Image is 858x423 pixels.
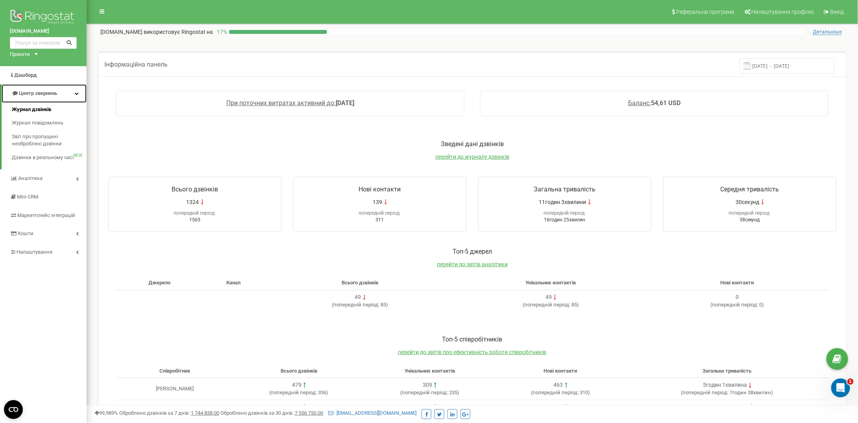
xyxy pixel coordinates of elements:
[402,390,448,395] span: попередній період:
[453,248,492,255] span: Toп-5 джерел
[174,210,216,216] span: попередній період:
[334,302,380,308] span: попередній період:
[359,186,401,193] span: Нові контакти
[830,9,844,15] span: Вихід
[523,302,579,308] span: ( 85 )
[712,302,758,308] span: попередній період:
[729,210,771,216] span: попередній період:
[531,390,590,395] span: ( 310 )
[355,293,361,301] div: 49
[676,9,734,15] span: Реферальна програма
[721,186,779,193] span: Середня тривалість
[435,154,509,160] a: перейти до журналу дзвінків
[116,400,233,422] td: Валерія
[295,410,323,416] u: 7 556 750,00
[405,368,455,374] span: Унікальних контактів
[533,390,579,395] span: попередній період:
[437,261,508,267] a: перейти до звітів аналітики
[332,302,388,308] span: ( 85 )
[398,349,547,355] a: перейти до звітів про ефективність роботи співробітників
[736,293,739,301] div: 0
[14,72,37,78] span: Дашборд
[342,280,379,286] span: Всього дзвінків
[4,400,23,419] button: Open CMP widget
[442,336,503,343] span: Toп-5 співробітників
[554,381,563,389] div: 463
[400,390,459,395] span: ( 235 )
[116,378,233,400] td: [PERSON_NAME]
[441,140,504,148] span: Зведені дані дзвінків
[17,194,38,200] span: Mini CRM
[831,378,850,397] iframe: Intercom live chat
[100,28,213,36] p: [DOMAIN_NAME]
[703,368,752,374] span: Загальна тривалість
[12,103,87,117] a: Журнал дзвінків
[10,8,77,28] img: Ringostat logo
[740,217,760,223] span: 38секунд
[423,381,432,389] div: 309
[752,9,814,15] span: Налаштування профілю
[19,90,57,96] span: Центр звернень
[423,403,432,411] div: 227
[526,280,576,286] span: Унікальних контактів
[628,99,651,107] span: Баланс:
[213,28,229,36] p: 17 %
[10,51,30,58] div: Проєкти
[683,390,729,395] span: попередній період:
[544,210,586,216] span: попередній період:
[281,368,317,374] span: Всього дзвінків
[17,212,75,218] span: Маркетплейс інтеграцій
[847,378,854,385] span: 1
[292,381,301,389] div: 479
[292,403,301,411] div: 412
[12,119,63,127] span: Журнал повідомлень
[172,186,218,193] span: Всього дзвінків
[227,280,241,286] span: Канал
[191,410,219,416] u: 1 744 838,00
[359,210,401,216] span: попередній період:
[539,198,586,206] span: 11годин 3хвилини
[189,217,200,223] span: 1565
[10,28,77,35] a: [DOMAIN_NAME]
[2,84,87,103] a: Центр звернень
[628,99,680,107] a: Баланс:54,61 USD
[813,29,842,35] span: Детальніше
[144,29,213,35] span: використовує Ringostat на
[271,390,317,395] span: попередній період:
[376,217,384,223] span: 311
[544,368,577,374] span: Нові контакти
[159,368,190,374] span: Співробітник
[703,381,747,389] div: 5годин 1хвилина
[12,130,87,151] a: Звіт про пропущені необроблені дзвінки
[554,403,563,411] div: 390
[721,280,754,286] span: Нові контакти
[220,410,323,416] span: Оброблено дзвінків за 30 днів :
[545,293,552,301] div: 49
[736,198,760,206] span: 30секунд
[270,390,329,395] span: ( 336 )
[710,302,764,308] span: ( 0 )
[12,154,74,161] span: Дзвінки в реальному часі
[10,37,77,49] input: Пошук за номером
[94,410,118,416] span: 99,989%
[187,198,199,206] span: 1324
[12,106,51,113] span: Журнал дзвінків
[12,133,83,148] span: Звіт про пропущені необроблені дзвінки
[701,403,749,411] div: 3години 11хвилин
[328,410,416,416] a: [EMAIL_ADDRESS][DOMAIN_NAME]
[12,116,87,130] a: Журнал повідомлень
[681,390,773,395] span: ( 7годин 38хвилин )
[18,230,33,236] span: Кошти
[226,99,336,107] span: При поточних витратах активний до:
[104,61,168,68] span: Інформаційна панель
[534,186,596,193] span: Загальна тривалість
[119,410,219,416] span: Оброблено дзвінків за 7 днів :
[226,99,354,107] a: При поточних витратах активний до:[DATE]
[524,302,570,308] span: попередній період:
[17,249,52,255] span: Налаштування
[12,151,87,165] a: Дзвінки в реальному часіNEW
[544,217,586,223] span: 16годин 25хвилин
